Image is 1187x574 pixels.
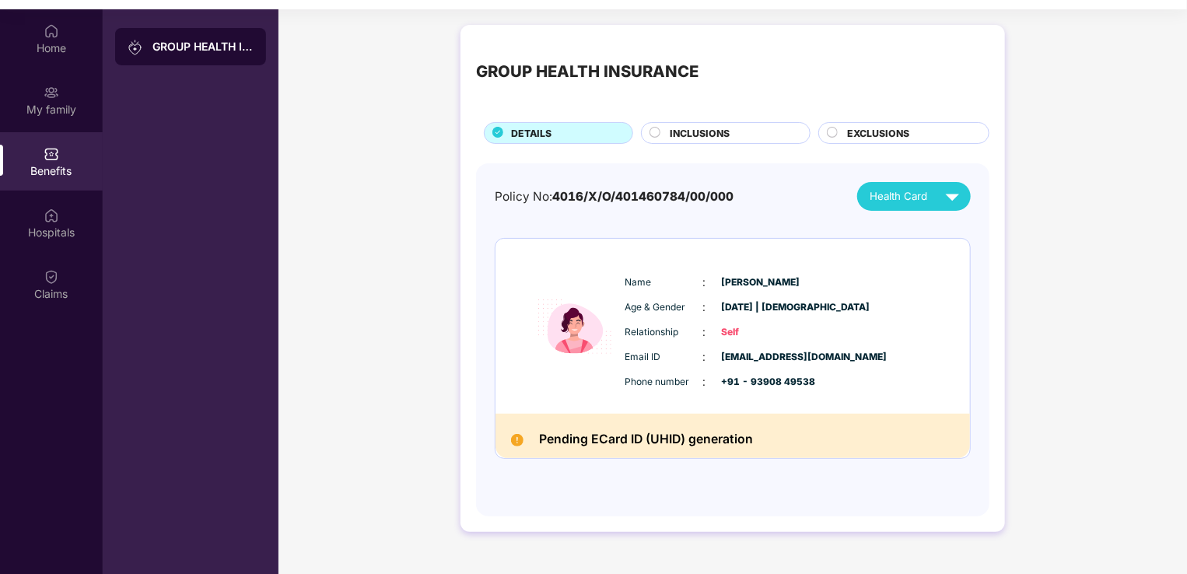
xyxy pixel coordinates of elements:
[44,146,59,162] img: svg+xml;base64,PHN2ZyBpZD0iQmVuZWZpdHMiIHhtbG5zPSJodHRwOi8vd3d3LnczLm9yZy8yMDAwL3N2ZyIgd2lkdGg9Ij...
[939,183,966,210] img: svg+xml;base64,PHN2ZyB4bWxucz0iaHR0cDovL3d3dy53My5vcmcvMjAwMC9zdmciIHZpZXdCb3g9IjAgMCAyNCAyNCIgd2...
[703,324,706,341] span: :
[511,434,523,446] img: Pending
[552,189,734,204] span: 4016/X/O/401460784/00/000
[44,208,59,223] img: svg+xml;base64,PHN2ZyBpZD0iSG9zcGl0YWxzIiB4bWxucz0iaHR0cDovL3d3dy53My5vcmcvMjAwMC9zdmciIHdpZHRoPS...
[539,429,753,450] h2: Pending ECard ID (UHID) generation
[671,126,730,141] span: INCLUSIONS
[722,375,800,390] span: +91 - 93908 49538
[722,350,800,365] span: [EMAIL_ADDRESS][DOMAIN_NAME]
[625,375,703,390] span: Phone number
[511,126,551,141] span: DETAILS
[870,188,927,205] span: Health Card
[857,182,971,211] button: Health Card
[625,350,703,365] span: Email ID
[625,275,703,290] span: Name
[847,126,909,141] span: EXCLUSIONS
[625,325,703,340] span: Relationship
[703,373,706,390] span: :
[703,299,706,316] span: :
[625,300,703,315] span: Age & Gender
[495,187,734,206] div: Policy No:
[528,258,622,396] img: icon
[722,325,800,340] span: Self
[128,40,143,55] img: svg+xml;base64,PHN2ZyB3aWR0aD0iMjAiIGhlaWdodD0iMjAiIHZpZXdCb3g9IjAgMCAyMCAyMCIgZmlsbD0ibm9uZSIgeG...
[44,85,59,100] img: svg+xml;base64,PHN2ZyB3aWR0aD0iMjAiIGhlaWdodD0iMjAiIHZpZXdCb3g9IjAgMCAyMCAyMCIgZmlsbD0ibm9uZSIgeG...
[722,275,800,290] span: [PERSON_NAME]
[703,274,706,291] span: :
[44,23,59,39] img: svg+xml;base64,PHN2ZyBpZD0iSG9tZSIgeG1sbnM9Imh0dHA6Ly93d3cudzMub3JnLzIwMDAvc3ZnIiB3aWR0aD0iMjAiIG...
[44,269,59,285] img: svg+xml;base64,PHN2ZyBpZD0iQ2xhaW0iIHhtbG5zPSJodHRwOi8vd3d3LnczLm9yZy8yMDAwL3N2ZyIgd2lkdGg9IjIwIi...
[152,39,254,54] div: GROUP HEALTH INSURANCE
[703,348,706,366] span: :
[722,300,800,315] span: [DATE] | [DEMOGRAPHIC_DATA]
[476,59,699,84] div: GROUP HEALTH INSURANCE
